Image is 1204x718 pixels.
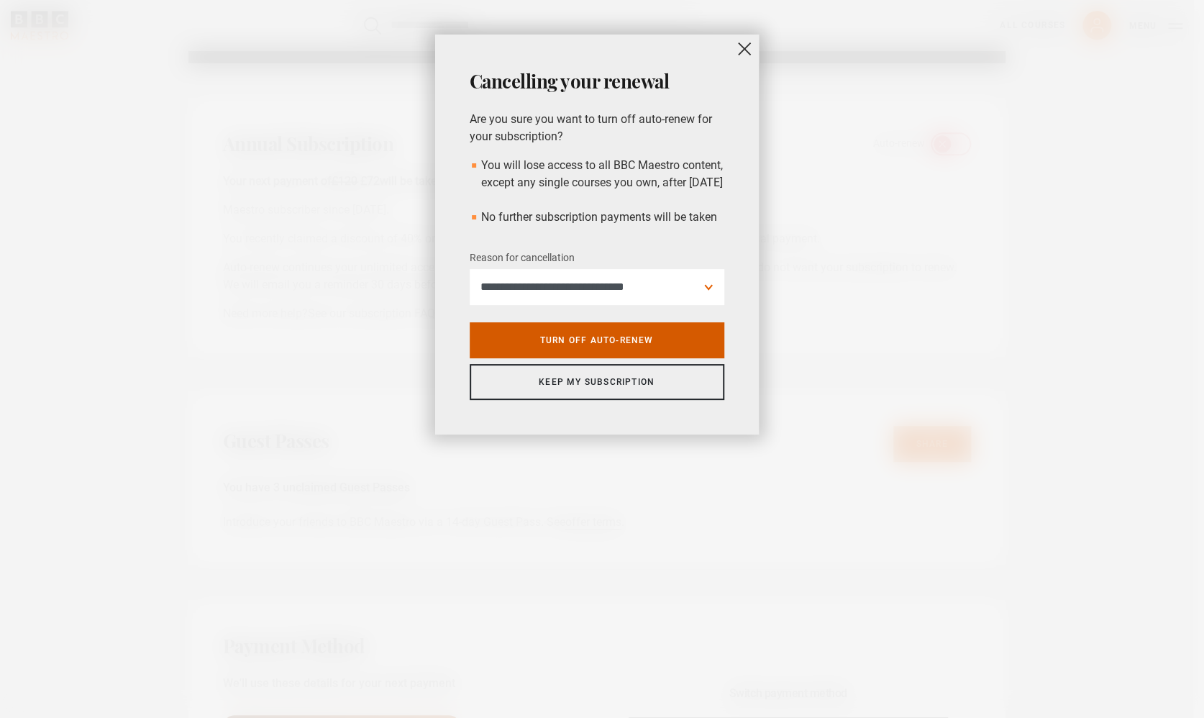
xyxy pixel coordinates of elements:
[730,35,759,63] button: close
[470,364,724,400] a: Keep my subscription
[470,209,724,226] li: No further subscription payments will be taken
[470,250,575,267] label: Reason for cancellation
[470,322,724,358] a: Turn off auto-renew
[470,157,724,191] li: You will lose access to all BBC Maestro content, except any single courses you own, after [DATE]
[470,111,724,145] p: Are you sure you want to turn off auto-renew for your subscription?
[470,69,724,94] h2: Cancelling your renewal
